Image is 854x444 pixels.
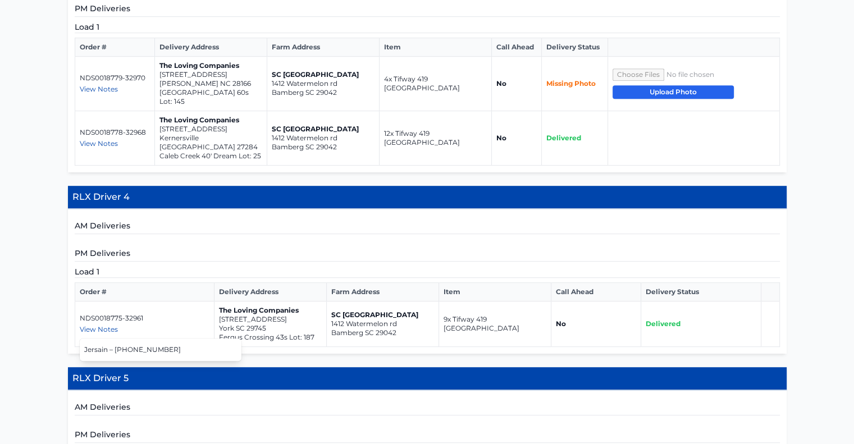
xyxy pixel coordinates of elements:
th: Delivery Status [541,38,608,57]
p: The Loving Companies [159,61,262,70]
p: SC [GEOGRAPHIC_DATA] [272,125,375,134]
th: Farm Address [326,283,439,301]
th: Delivery Address [155,38,267,57]
p: SC [GEOGRAPHIC_DATA] [272,70,375,79]
h5: AM Deliveries [75,401,780,415]
span: View Notes [80,139,118,148]
th: Order # [75,283,214,301]
p: 1412 Watermelon rd [272,134,375,143]
p: 1412 Watermelon rd [272,79,375,88]
p: The Loving Companies [219,306,322,315]
div: Jersain – [PHONE_NUMBER] [80,341,241,359]
td: 4x Tifway 419 [GEOGRAPHIC_DATA] [380,57,492,111]
th: Call Ahead [551,283,641,301]
th: Call Ahead [492,38,542,57]
th: Item [380,38,492,57]
th: Farm Address [267,38,380,57]
h5: PM Deliveries [75,429,780,443]
h5: AM Deliveries [75,220,780,234]
th: Order # [75,38,155,57]
p: [PERSON_NAME] NC 28166 [159,79,262,88]
p: NDS0018779-32970 [80,74,150,83]
h5: Load 1 [75,21,780,33]
th: Delivery Status [641,283,761,301]
p: 1412 Watermelon rd [331,319,434,328]
th: Delivery Address [214,283,326,301]
p: NDS0018778-32968 [80,128,150,137]
span: View Notes [80,85,118,93]
p: Bamberg SC 29042 [272,143,375,152]
h5: PM Deliveries [75,248,780,262]
td: 9x Tifway 419 [GEOGRAPHIC_DATA] [439,301,551,347]
p: SC [GEOGRAPHIC_DATA] [331,310,434,319]
h4: RLX Driver 5 [68,367,787,390]
p: [STREET_ADDRESS] [219,315,322,324]
p: Fergus Crossing 43s Lot: 187 [219,333,322,342]
p: Bamberg SC 29042 [331,328,434,337]
h4: RLX Driver 4 [68,186,787,209]
p: [STREET_ADDRESS] [159,70,262,79]
span: Missing Photo [546,79,596,88]
h5: Load 1 [75,266,780,278]
p: NDS0018775-32961 [80,314,209,323]
p: [STREET_ADDRESS] [159,125,262,134]
span: View Notes [80,325,118,333]
p: York SC 29745 [219,324,322,333]
p: Kernersville [GEOGRAPHIC_DATA] 27284 [159,134,262,152]
p: Bamberg SC 29042 [272,88,375,97]
span: Delivered [646,319,681,328]
p: [GEOGRAPHIC_DATA] 60s Lot: 145 [159,88,262,106]
strong: No [496,134,506,142]
button: Upload Photo [613,85,734,99]
h5: PM Deliveries [75,3,780,17]
th: Item [439,283,551,301]
p: Caleb Creek 40' Dream Lot: 25 [159,152,262,161]
strong: No [556,319,566,328]
span: Delivered [546,134,581,142]
strong: No [496,79,506,88]
p: The Loving Companies [159,116,262,125]
td: 12x Tifway 419 [GEOGRAPHIC_DATA] [380,111,492,166]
